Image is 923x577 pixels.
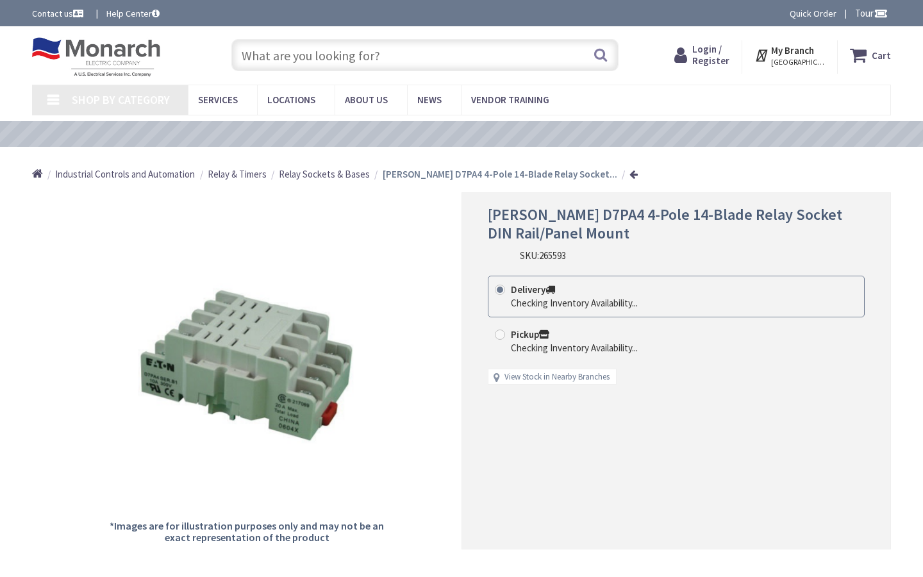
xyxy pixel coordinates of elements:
[267,94,315,106] span: Locations
[511,328,549,340] strong: Pickup
[32,7,86,20] a: Contact us
[231,39,619,71] input: What are you looking for?
[872,44,891,67] strong: Cart
[345,94,388,106] span: About Us
[488,205,842,243] span: [PERSON_NAME] D7PA4 4-Pole 14-Blade Relay Socket DIN Rail/Panel Mount
[72,92,170,107] span: Shop By Category
[208,167,267,181] a: Relay & Timers
[208,168,267,180] span: Relay & Timers
[504,371,610,383] a: View Stock in Nearby Branches
[55,167,195,181] a: Industrial Controls and Automation
[511,296,638,310] div: Checking Inventory Availability...
[101,218,393,510] img: Eaton D7PA4 4-Pole 14-Blade Relay Socket DIN Rail/Panel Mount
[55,168,195,180] span: Industrial Controls and Automation
[106,7,160,20] a: Help Center
[340,128,563,142] a: VIEW OUR VIDEO TRAINING LIBRARY
[417,94,442,106] span: News
[32,37,160,77] img: Monarch Electric Company
[771,57,826,67] span: [GEOGRAPHIC_DATA], [GEOGRAPHIC_DATA]
[674,44,729,67] a: Login / Register
[198,94,238,106] span: Services
[511,341,638,355] div: Checking Inventory Availability...
[692,43,729,67] span: Login / Register
[511,283,555,296] strong: Delivery
[279,168,370,180] span: Relay Sockets & Bases
[754,44,826,67] div: My Branch [GEOGRAPHIC_DATA], [GEOGRAPHIC_DATA]
[383,168,617,180] strong: [PERSON_NAME] D7PA4 4-Pole 14-Blade Relay Socket...
[790,7,836,20] a: Quick Order
[850,44,891,67] a: Cart
[279,167,370,181] a: Relay Sockets & Bases
[471,94,549,106] span: Vendor Training
[520,249,566,262] div: SKU:
[855,7,888,19] span: Tour
[101,521,393,543] h5: *Images are for illustration purposes only and may not be an exact representation of the product
[539,249,566,262] span: 265593
[771,44,814,56] strong: My Branch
